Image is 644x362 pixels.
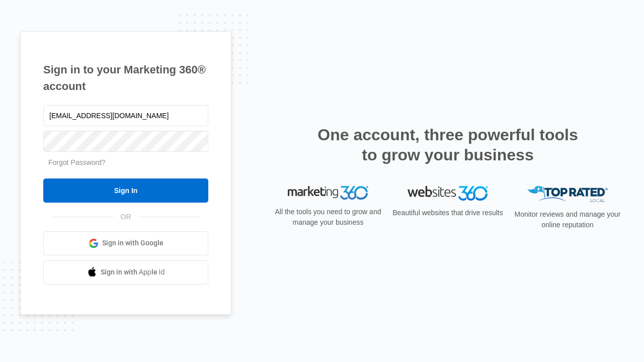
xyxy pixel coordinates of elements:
[102,238,164,248] span: Sign in with Google
[114,212,138,222] span: OR
[511,209,624,230] p: Monitor reviews and manage your online reputation
[43,61,208,95] h1: Sign in to your Marketing 360® account
[314,125,581,165] h2: One account, three powerful tools to grow your business
[272,207,384,228] p: All the tools you need to grow and manage your business
[43,260,208,285] a: Sign in with Apple Id
[101,267,165,278] span: Sign in with Apple Id
[43,231,208,255] a: Sign in with Google
[288,186,368,200] img: Marketing 360
[43,178,208,203] input: Sign In
[391,208,504,218] p: Beautiful websites that drive results
[408,186,488,201] img: Websites 360
[527,186,608,203] img: Top Rated Local
[43,105,208,126] input: Email
[48,158,106,166] a: Forgot Password?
